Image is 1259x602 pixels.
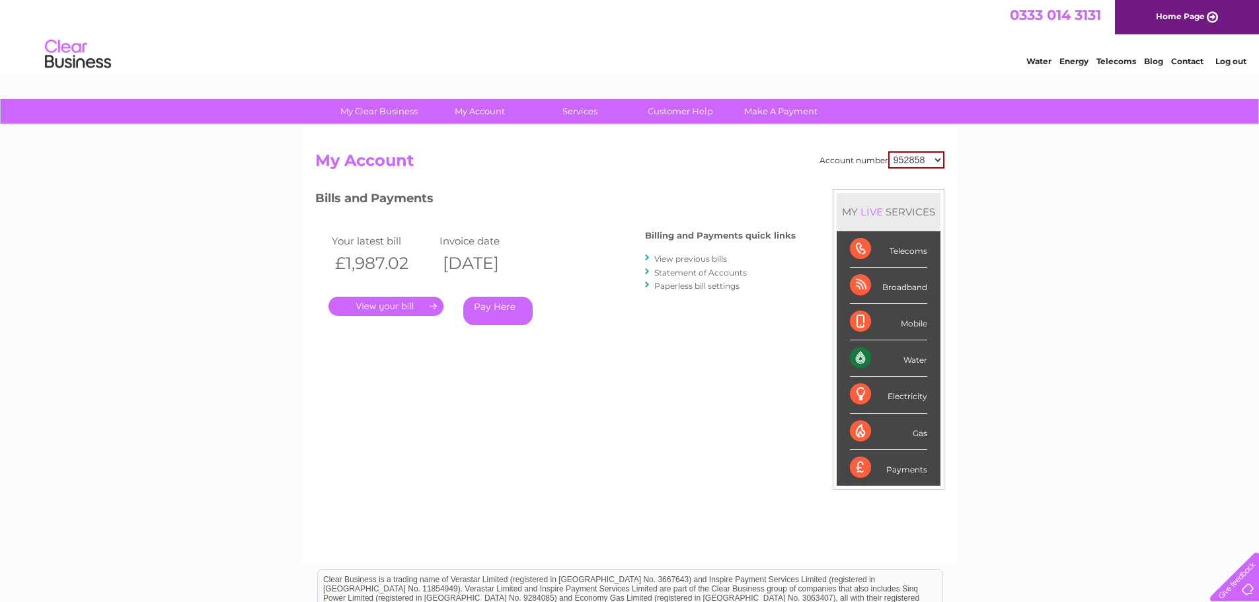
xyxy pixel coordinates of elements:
[654,281,740,291] a: Paperless bill settings
[425,99,534,124] a: My Account
[436,250,545,277] th: [DATE]
[1096,56,1136,66] a: Telecoms
[858,206,886,218] div: LIVE
[525,99,634,124] a: Services
[436,232,545,250] td: Invoice date
[850,304,927,340] div: Mobile
[315,189,796,212] h3: Bills and Payments
[1215,56,1246,66] a: Log out
[850,268,927,304] div: Broadband
[645,231,796,241] h4: Billing and Payments quick links
[463,297,533,325] a: Pay Here
[328,232,437,250] td: Your latest bill
[726,99,835,124] a: Make A Payment
[324,99,434,124] a: My Clear Business
[1010,7,1101,23] a: 0333 014 3131
[1026,56,1051,66] a: Water
[850,377,927,413] div: Electricity
[850,231,927,268] div: Telecoms
[328,297,443,316] a: .
[837,193,940,231] div: MY SERVICES
[328,250,437,277] th: £1,987.02
[626,99,735,124] a: Customer Help
[44,34,112,75] img: logo.png
[820,151,944,169] div: Account number
[850,340,927,377] div: Water
[850,414,927,450] div: Gas
[318,7,942,64] div: Clear Business is a trading name of Verastar Limited (registered in [GEOGRAPHIC_DATA] No. 3667643...
[850,450,927,486] div: Payments
[1171,56,1203,66] a: Contact
[315,151,944,176] h2: My Account
[654,268,747,278] a: Statement of Accounts
[1144,56,1163,66] a: Blog
[654,254,727,264] a: View previous bills
[1059,56,1088,66] a: Energy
